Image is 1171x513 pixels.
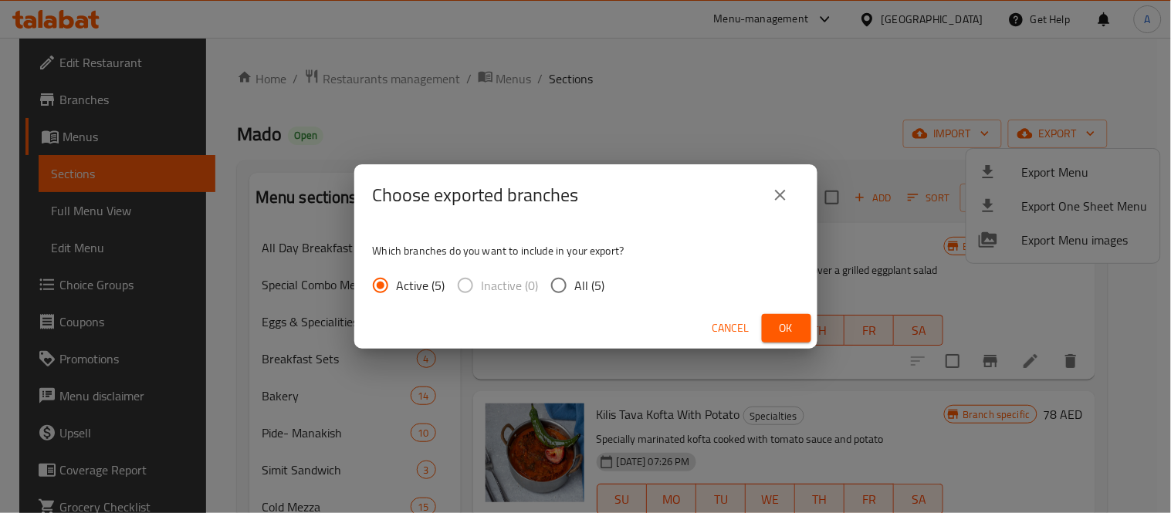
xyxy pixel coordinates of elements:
[482,276,539,295] span: Inactive (0)
[712,319,750,338] span: Cancel
[762,177,799,214] button: close
[397,276,445,295] span: Active (5)
[762,314,811,343] button: Ok
[575,276,605,295] span: All (5)
[774,319,799,338] span: Ok
[373,243,799,258] p: Which branches do you want to include in your export?
[706,314,756,343] button: Cancel
[373,183,579,208] h2: Choose exported branches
